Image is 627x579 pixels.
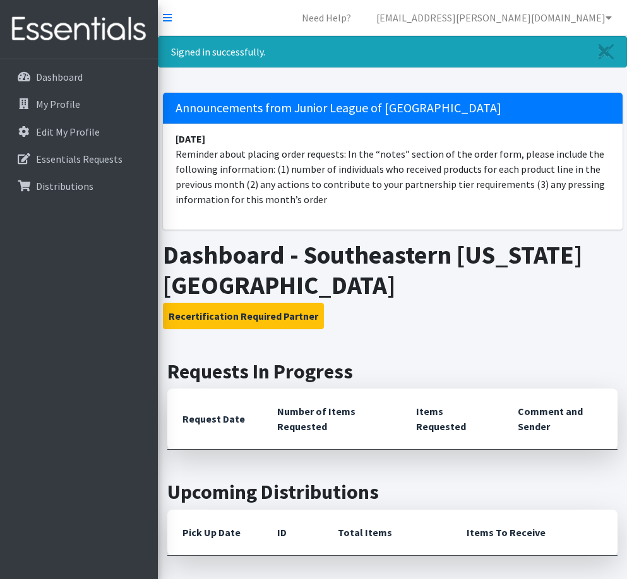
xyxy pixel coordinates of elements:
strong: [DATE] [176,132,205,145]
th: Number of Items Requested [262,389,401,450]
th: ID [262,510,323,556]
a: My Profile [5,91,153,117]
a: Close [586,37,626,67]
a: Essentials Requests [5,146,153,172]
p: Distributions [36,180,93,192]
img: HumanEssentials [5,8,153,50]
button: Recertification Required Partner [163,303,324,329]
th: Items To Receive [451,510,618,556]
th: Total Items [323,510,451,556]
th: Comment and Sender [503,389,618,450]
h2: Requests In Progress [167,360,618,383]
h1: Dashboard - Southeastern [US_STATE][GEOGRAPHIC_DATA] [163,240,623,300]
a: Edit My Profile [5,119,153,144]
p: My Profile [36,98,80,110]
p: Dashboard [36,71,83,83]
li: Reminder about placing order requests: In the “notes” section of the order form, please include t... [163,124,623,214]
p: Edit My Profile [36,126,100,138]
a: Need Help? [292,5,361,30]
th: Request Date [167,389,262,450]
p: Essentials Requests [36,153,122,165]
a: [EMAIL_ADDRESS][PERSON_NAME][DOMAIN_NAME] [366,5,622,30]
h2: Upcoming Distributions [167,480,618,504]
h5: Announcements from Junior League of [GEOGRAPHIC_DATA] [163,93,623,124]
a: Distributions [5,173,153,199]
a: Dashboard [5,64,153,90]
th: Pick Up Date [167,510,262,556]
th: Items Requested [401,389,503,450]
div: Signed in successfully. [158,36,627,67]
